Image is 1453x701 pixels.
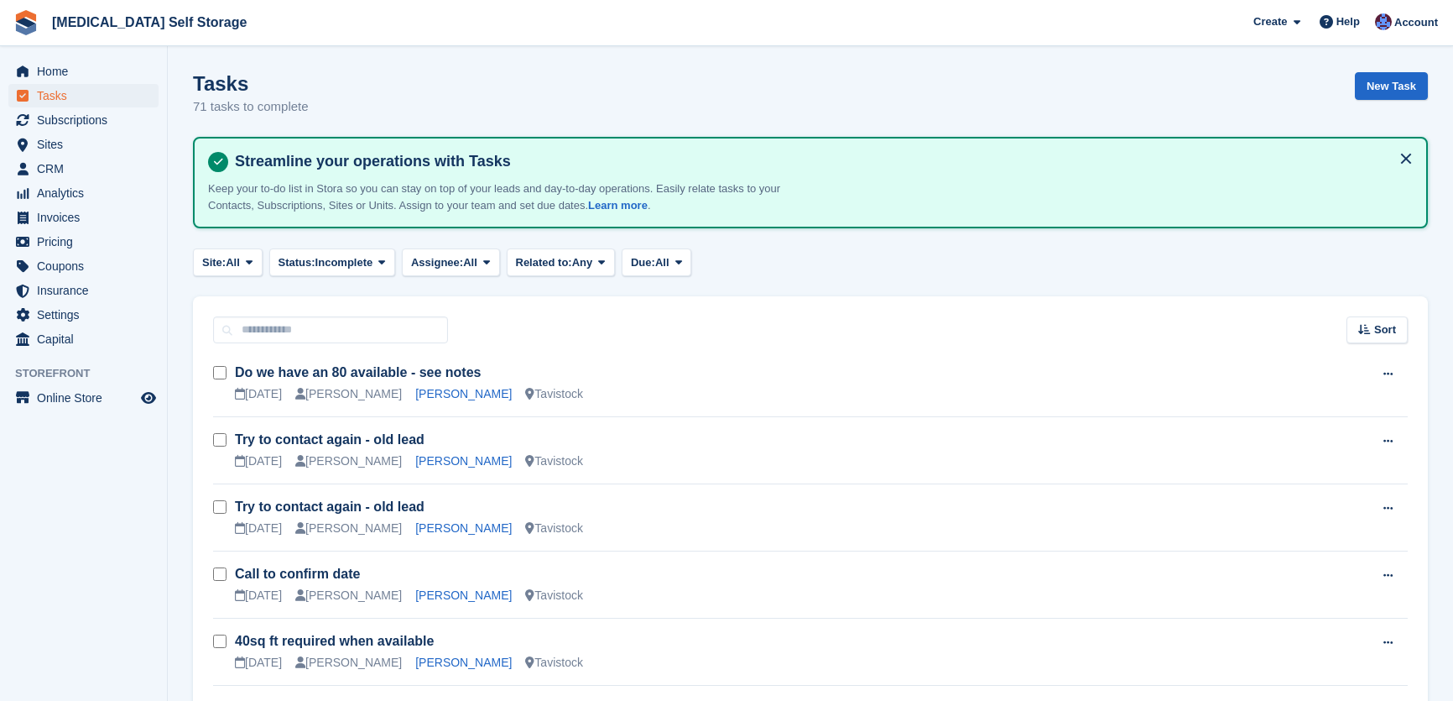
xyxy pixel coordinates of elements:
[235,567,360,581] a: Call to confirm date
[37,303,138,327] span: Settings
[208,180,795,213] p: Keep your to-do list in Stora so you can stay on top of your leads and day-to-day operations. Eas...
[525,654,583,672] div: Tavistock
[1394,14,1438,31] span: Account
[295,520,402,537] div: [PERSON_NAME]
[235,385,282,403] div: [DATE]
[15,365,167,382] span: Storefront
[315,254,373,271] span: Incomplete
[37,279,138,302] span: Insurance
[235,520,282,537] div: [DATE]
[8,181,159,205] a: menu
[295,385,402,403] div: [PERSON_NAME]
[235,365,481,379] a: Do we have an 80 available - see notes
[415,454,512,468] a: [PERSON_NAME]
[193,248,263,276] button: Site: All
[8,279,159,302] a: menu
[572,254,593,271] span: Any
[269,248,395,276] button: Status: Incomplete
[8,254,159,278] a: menu
[235,587,282,604] div: [DATE]
[631,254,655,271] span: Due:
[37,386,138,410] span: Online Store
[235,453,282,470] div: [DATE]
[37,108,138,132] span: Subscriptions
[525,587,583,604] div: Tavistock
[37,206,138,229] span: Invoices
[37,84,138,107] span: Tasks
[415,656,512,669] a: [PERSON_NAME]
[1375,13,1392,30] img: Helen Walker
[193,72,309,95] h1: Tasks
[8,60,159,83] a: menu
[235,654,282,672] div: [DATE]
[507,248,615,276] button: Related to: Any
[138,388,159,408] a: Preview store
[202,254,226,271] span: Site:
[415,521,512,535] a: [PERSON_NAME]
[228,152,1413,171] h4: Streamline your operations with Tasks
[37,181,138,205] span: Analytics
[8,386,159,410] a: menu
[295,654,402,672] div: [PERSON_NAME]
[37,133,138,156] span: Sites
[235,500,424,514] a: Try to contact again - old lead
[8,84,159,107] a: menu
[193,97,309,117] p: 71 tasks to complete
[655,254,669,271] span: All
[37,254,138,278] span: Coupons
[1336,13,1360,30] span: Help
[463,254,477,271] span: All
[415,589,512,602] a: [PERSON_NAME]
[415,387,512,400] a: [PERSON_NAME]
[1374,322,1396,338] span: Sort
[45,8,253,36] a: [MEDICAL_DATA] Self Storage
[8,327,159,351] a: menu
[588,199,648,212] a: Learn more
[8,157,159,180] a: menu
[8,303,159,327] a: menu
[1355,72,1428,100] a: New Task
[37,60,138,83] span: Home
[1253,13,1287,30] span: Create
[8,133,159,156] a: menu
[525,453,583,470] div: Tavistock
[226,254,240,271] span: All
[37,230,138,254] span: Pricing
[37,327,138,351] span: Capital
[235,634,434,648] a: 40sq ft required when available
[516,254,572,271] span: Related to:
[8,108,159,132] a: menu
[279,254,315,271] span: Status:
[8,206,159,229] a: menu
[13,10,39,35] img: stora-icon-8386f47178a22dfd0bd8f6a31ec36ba5ce8667c1dd55bd0f319d3a0aa187defe.svg
[402,248,500,276] button: Assignee: All
[295,587,402,604] div: [PERSON_NAME]
[8,230,159,254] a: menu
[37,157,138,180] span: CRM
[295,453,402,470] div: [PERSON_NAME]
[525,385,583,403] div: Tavistock
[235,432,424,447] a: Try to contact again - old lead
[525,520,583,537] div: Tavistock
[622,248,691,276] button: Due: All
[411,254,463,271] span: Assignee:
